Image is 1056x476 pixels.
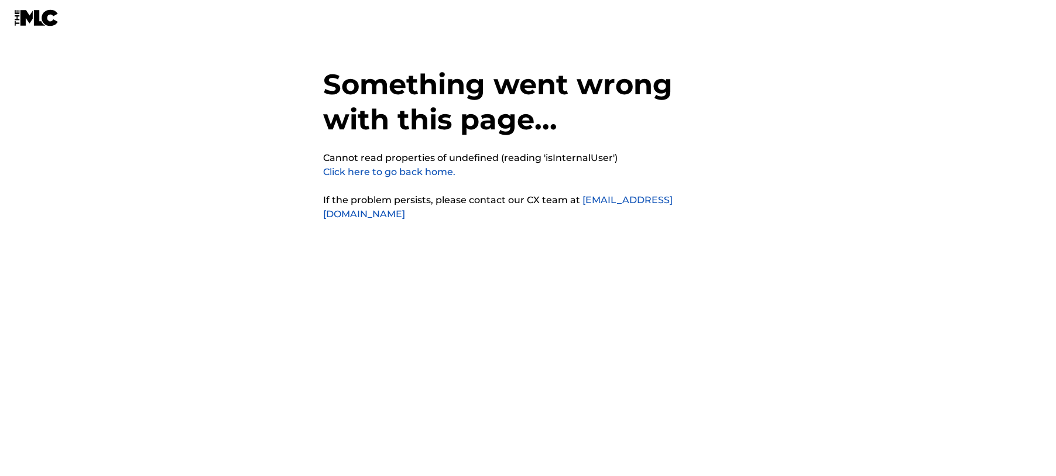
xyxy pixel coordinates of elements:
img: MLC Logo [14,9,59,26]
pre: Cannot read properties of undefined (reading 'isInternalUser') [323,151,618,165]
iframe: Chat Widget [997,420,1056,476]
h1: Something went wrong with this page... [323,67,733,151]
a: Click here to go back home. [323,166,455,177]
p: If the problem persists, please contact our CX team at [323,193,733,221]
